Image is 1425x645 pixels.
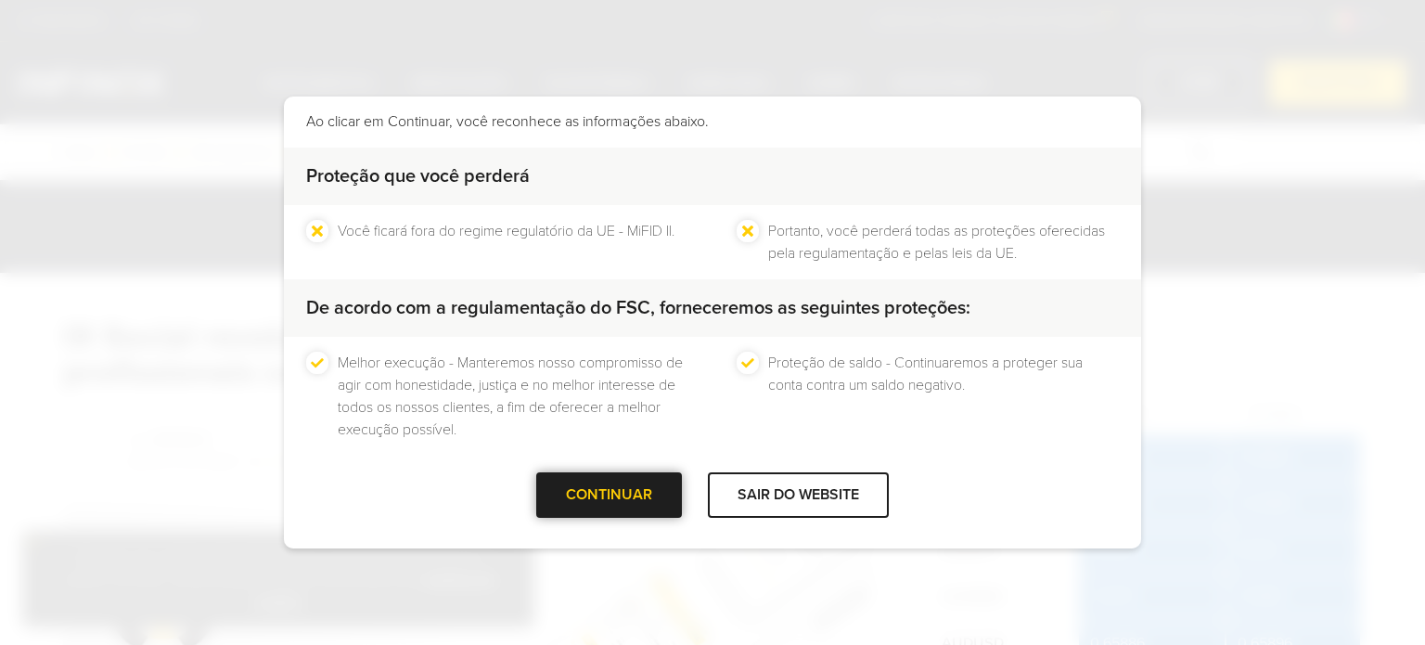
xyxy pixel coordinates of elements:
strong: Proteção que você perderá [306,165,530,187]
p: Ao clicar em Continuar, você reconhece as informações abaixo. [306,110,1119,133]
li: Proteção de saldo - Continuaremos a proteger sua conta contra um saldo negativo. [768,352,1119,441]
li: Melhor execução - Manteremos nosso compromisso de agir com honestidade, justiça e no melhor inter... [338,352,688,441]
li: Você ficará fora do regime regulatório da UE - MiFID II. [338,220,674,264]
div: CONTINUAR [536,472,682,518]
div: SAIR DO WEBSITE [708,472,889,518]
strong: De acordo com a regulamentação do FSC, forneceremos as seguintes proteções: [306,297,970,319]
li: Portanto, você perderá todas as proteções oferecidas pela regulamentação e pelas leis da UE. [768,220,1119,264]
